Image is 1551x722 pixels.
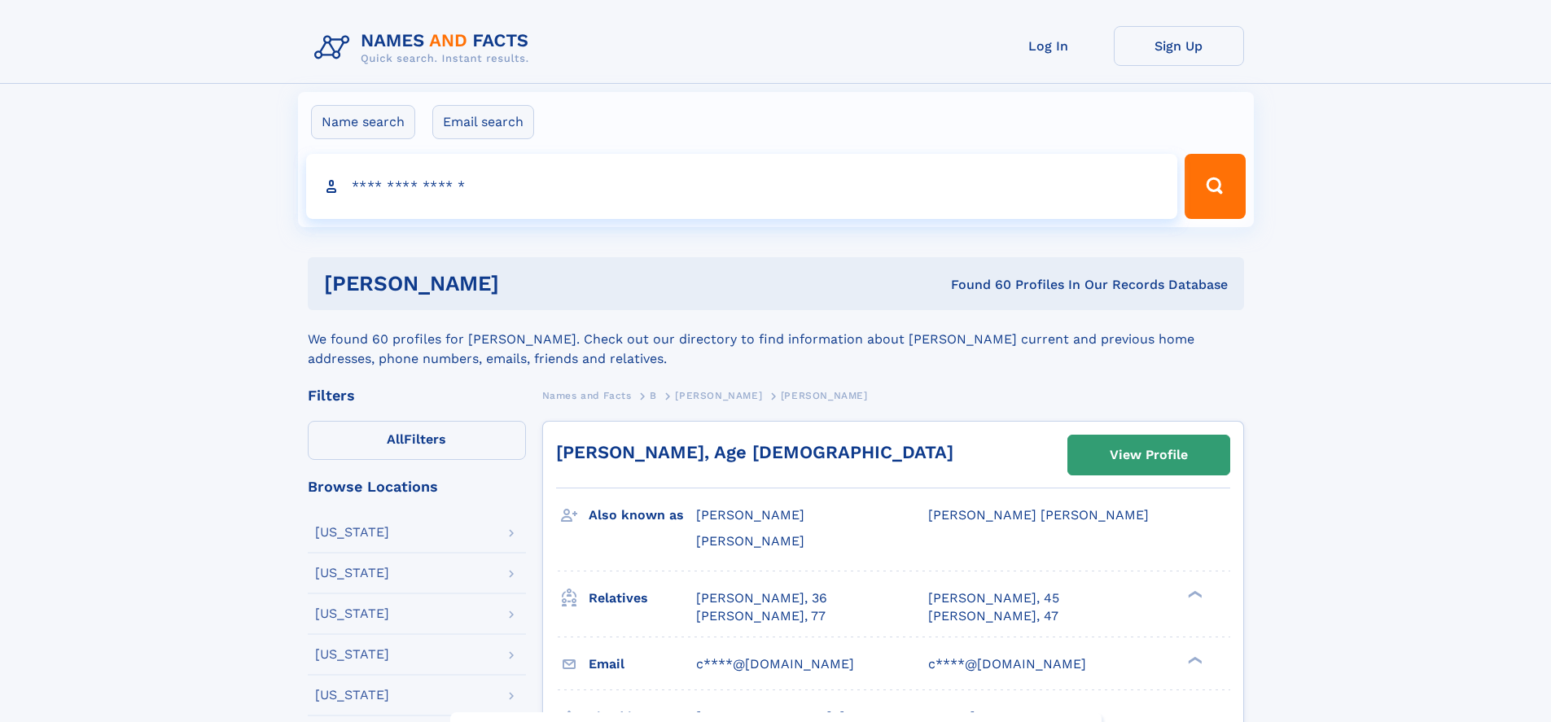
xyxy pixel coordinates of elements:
div: Browse Locations [308,479,526,494]
label: Name search [311,105,415,139]
div: [US_STATE] [315,567,389,580]
span: [PERSON_NAME] [696,533,804,549]
a: [PERSON_NAME], Age [DEMOGRAPHIC_DATA] [556,442,953,462]
div: [US_STATE] [315,607,389,620]
div: [US_STATE] [315,648,389,661]
span: All [387,431,404,447]
a: B [650,385,657,405]
a: [PERSON_NAME], 47 [928,607,1058,625]
span: [PERSON_NAME] [781,390,868,401]
h3: Also known as [589,501,696,529]
label: Filters [308,421,526,460]
a: Sign Up [1114,26,1244,66]
div: ❯ [1184,654,1203,665]
div: Filters [308,388,526,403]
a: Log In [984,26,1114,66]
div: ❯ [1184,589,1203,599]
a: [PERSON_NAME], 77 [696,607,826,625]
div: [US_STATE] [315,526,389,539]
span: [PERSON_NAME] [675,390,762,401]
label: Email search [432,105,534,139]
a: View Profile [1068,435,1229,475]
div: We found 60 profiles for [PERSON_NAME]. Check out our directory to find information about [PERSON... [308,310,1244,369]
input: search input [306,154,1178,219]
span: B [650,390,657,401]
div: View Profile [1110,436,1188,474]
h3: Relatives [589,584,696,612]
a: Names and Facts [542,385,632,405]
span: [PERSON_NAME] [696,507,804,523]
div: [US_STATE] [315,689,389,702]
h1: [PERSON_NAME] [324,273,725,294]
div: Found 60 Profiles In Our Records Database [725,276,1228,294]
img: Logo Names and Facts [308,26,542,70]
a: [PERSON_NAME], 36 [696,589,827,607]
a: [PERSON_NAME] [675,385,762,405]
span: [PERSON_NAME] [PERSON_NAME] [928,507,1149,523]
button: Search Button [1185,154,1245,219]
a: [PERSON_NAME], 45 [928,589,1059,607]
h3: Email [589,650,696,678]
